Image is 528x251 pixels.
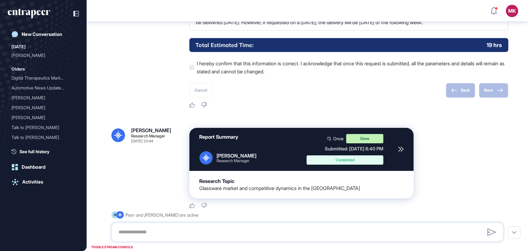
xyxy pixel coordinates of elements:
[487,41,502,49] p: 19 hrs
[22,164,45,170] div: Dashboard
[8,176,79,188] a: Activities
[11,113,70,123] div: [PERSON_NAME]
[11,43,26,50] div: [DATE]
[11,73,70,83] div: Digital Therapeutics Mark...
[195,41,253,49] h6: Total Estimated Time:
[307,146,383,152] div: Submitted: [DATE] 8:40 PM
[131,134,165,138] div: Research Manager
[131,128,171,133] div: [PERSON_NAME]
[22,32,62,37] div: New Conversation
[19,148,49,155] span: See full history
[11,132,70,142] div: Talk to [PERSON_NAME]
[11,113,75,123] div: Reese
[11,93,75,103] div: Reese
[199,134,238,140] div: Report Summary
[11,103,70,113] div: [PERSON_NAME]
[11,50,70,60] div: [PERSON_NAME]
[11,148,79,155] a: See full history
[11,123,75,132] div: Talk to Reese
[90,243,135,251] div: TOGGLE STREAM CONSOLE
[11,50,75,60] div: Reese
[22,179,43,185] div: Activities
[11,93,70,103] div: [PERSON_NAME]
[199,178,234,184] div: Research Topic
[8,161,79,173] a: Dashboard
[189,59,508,76] label: I hereby confirm that this information is correct. I acknowledge that once this request is submit...
[11,103,75,113] div: Reese
[11,83,70,93] div: Automotive News Update: P...
[217,159,256,163] div: Research Manager
[346,134,383,143] div: Done
[8,9,50,19] div: entrapeer-logo
[11,123,70,132] div: Talk to [PERSON_NAME]
[506,5,518,17] button: MK
[11,73,75,83] div: Digital Therapeutics Market Trends and Strategies for Pharma: Global Analysis and Opportunities
[11,132,75,142] div: Talk to Reese
[11,142,75,152] div: Talk to Tracy
[125,211,199,219] div: Peer and [PERSON_NAME] are active
[11,65,25,73] div: Olders
[311,158,379,162] div: Completed
[333,136,344,141] span: Once
[8,28,79,41] a: New Conversation
[131,139,153,143] div: [DATE] 20:44
[11,83,75,93] div: Automotive News Update: Partnerships, New Services & Products, Investments & M&A, Market Updates ...
[11,142,70,152] div: Talk to [PERSON_NAME]
[217,153,256,159] div: [PERSON_NAME]
[199,185,360,191] div: Glassware market and competitive dynamics in the [GEOGRAPHIC_DATA]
